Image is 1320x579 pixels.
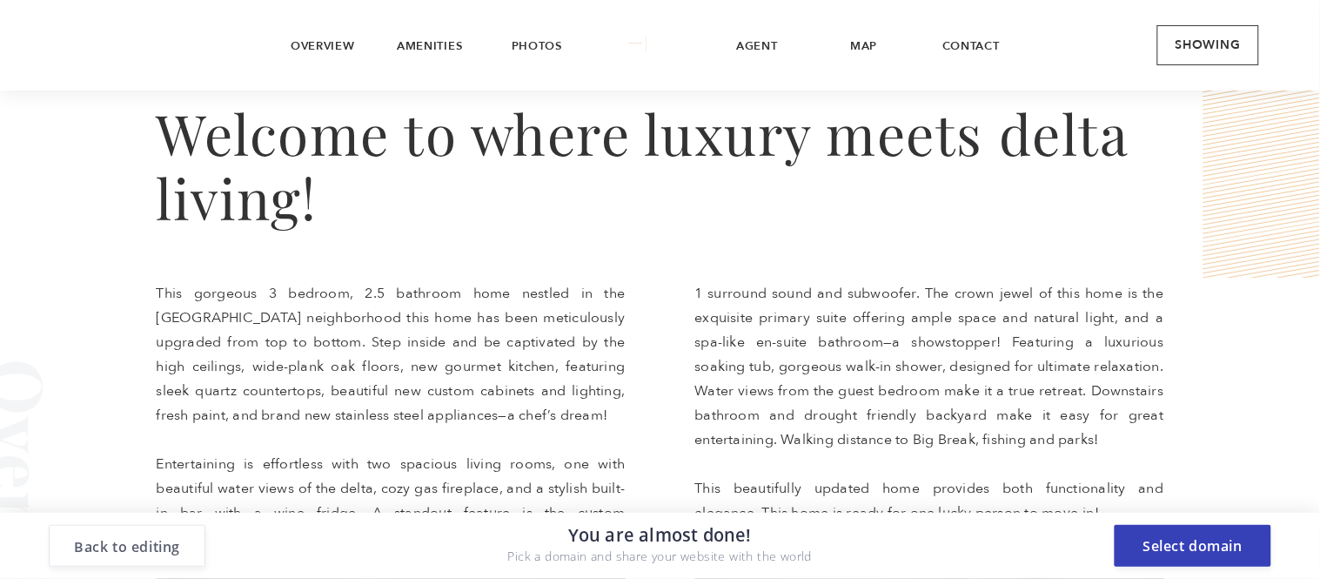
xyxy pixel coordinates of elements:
[157,281,626,549] p: This gorgeous 3 bedroom, 2.5 bathroom home nestled in the [GEOGRAPHIC_DATA] neighborhood this hom...
[49,525,205,567] button: Back to editing
[508,525,812,546] p: You are almost done!
[942,38,1000,54] a: Contact
[291,38,355,54] a: Overview
[851,38,878,54] a: Map
[736,38,778,54] a: Agent
[1157,25,1259,65] a: Showing
[626,23,667,64] img: Logo
[695,281,1164,525] p: 1 surround sound and subwoofer. The crown jewel of this home is the exquisite primary suite offer...
[508,546,812,567] p: Pick a domain and share your website with the world
[157,101,1164,229] h2: Welcome to where luxury meets delta living!
[1115,525,1271,567] button: Select domain
[397,38,462,54] a: Amenities
[512,38,562,54] a: Photos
